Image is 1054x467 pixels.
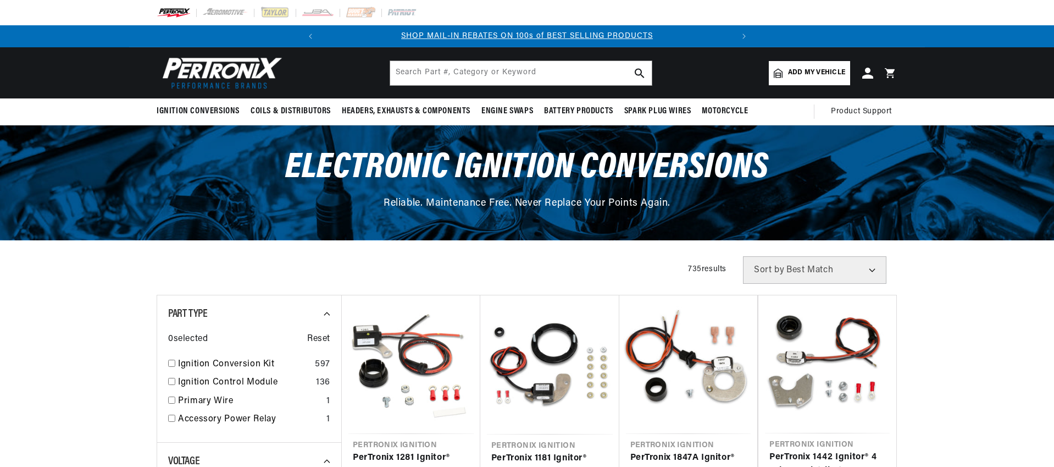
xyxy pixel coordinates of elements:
[688,265,726,273] span: 735 results
[315,358,330,372] div: 597
[696,98,753,124] summary: Motorcycle
[129,25,925,47] slideshow-component: Translation missing: en.sections.announcements.announcement_bar
[299,25,321,47] button: Translation missing: en.sections.announcements.previous_announcement
[619,98,697,124] summary: Spark Plug Wires
[769,61,850,85] a: Add my vehicle
[390,61,652,85] input: Search Part #, Category or Keyword
[285,150,769,186] span: Electronic Ignition Conversions
[178,358,310,372] a: Ignition Conversion Kit
[168,456,199,467] span: Voltage
[788,68,845,78] span: Add my vehicle
[831,98,897,125] summary: Product Support
[316,376,330,390] div: 136
[251,106,331,117] span: Coils & Distributors
[157,106,240,117] span: Ignition Conversions
[401,32,653,40] a: SHOP MAIL-IN REBATES ON 100s of BEST SELLING PRODUCTS
[168,332,208,347] span: 0 selected
[178,413,322,427] a: Accessory Power Relay
[336,98,476,124] summary: Headers, Exhausts & Components
[178,376,312,390] a: Ignition Control Module
[702,106,748,117] span: Motorcycle
[326,394,330,409] div: 1
[624,106,691,117] span: Spark Plug Wires
[481,106,533,117] span: Engine Swaps
[539,98,619,124] summary: Battery Products
[321,30,733,42] div: 1 of 2
[831,106,892,118] span: Product Support
[307,332,330,347] span: Reset
[157,98,245,124] summary: Ignition Conversions
[178,394,322,409] a: Primary Wire
[743,256,886,284] select: Sort by
[384,199,670,208] span: Reliable. Maintenance Free. Never Replace Your Points Again.
[326,413,330,427] div: 1
[157,54,283,92] img: Pertronix
[321,30,733,42] div: Announcement
[544,106,613,117] span: Battery Products
[733,25,755,47] button: Translation missing: en.sections.announcements.next_announcement
[245,98,336,124] summary: Coils & Distributors
[754,266,784,274] span: Sort by
[628,61,652,85] button: search button
[168,309,207,320] span: Part Type
[476,98,539,124] summary: Engine Swaps
[342,106,470,117] span: Headers, Exhausts & Components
